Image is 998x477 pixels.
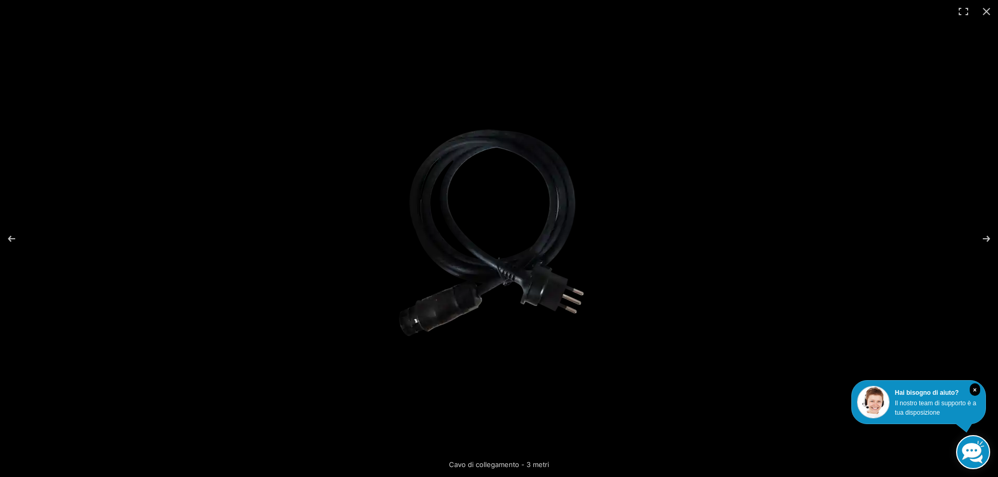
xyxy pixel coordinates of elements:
font: Hai bisogno di aiuto? [895,389,959,396]
i: Vicino [970,383,980,396]
font: × [973,386,977,394]
font: Cavo di collegamento - 3 metri [449,460,549,469]
font: Il nostro team di supporto è a tua disposizione [895,400,976,416]
img: Assistenza clienti [857,386,890,418]
img: Anschlusskabel-3meter.webp [386,87,612,390]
